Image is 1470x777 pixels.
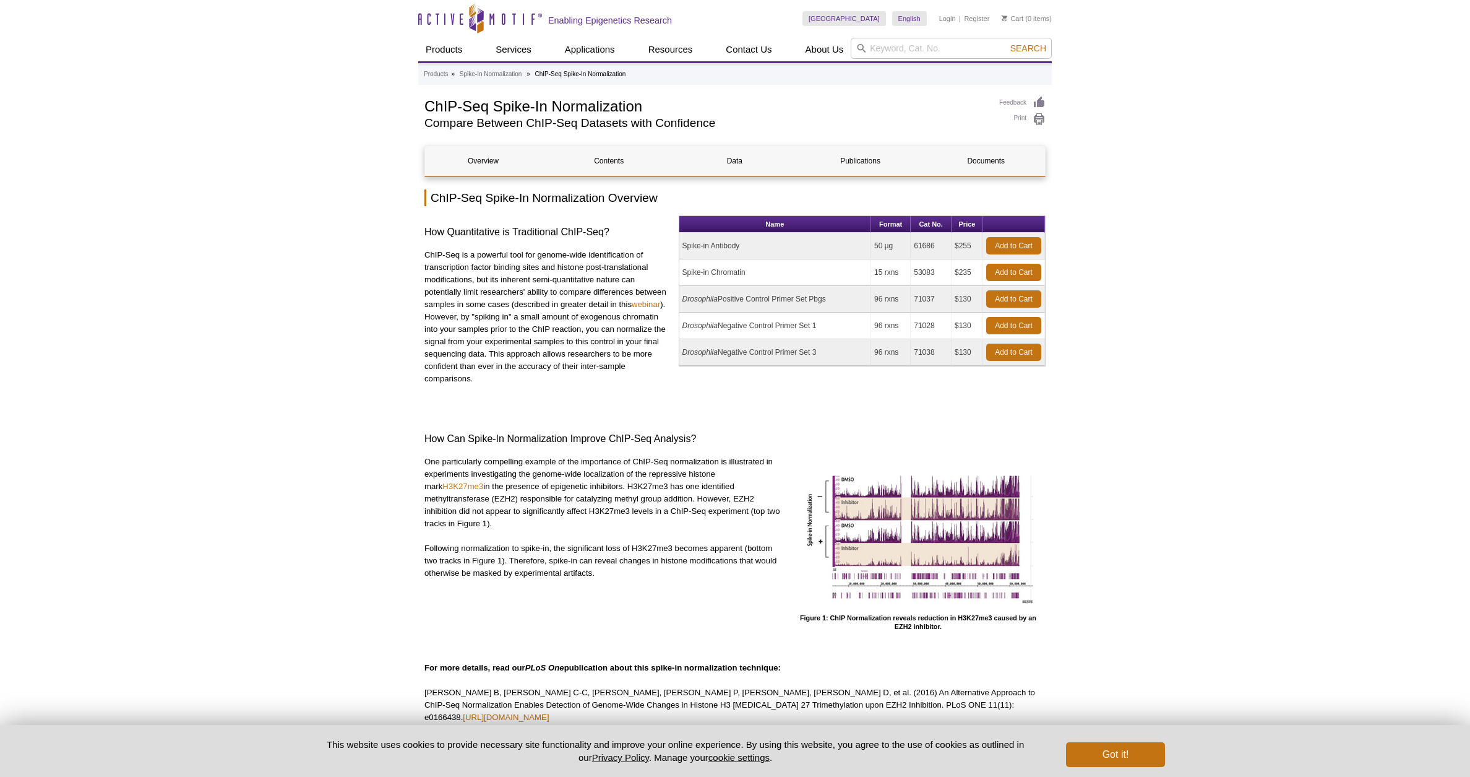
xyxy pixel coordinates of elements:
td: Negative Control Primer Set 1 [679,313,871,339]
td: 96 rxns [871,286,911,313]
button: cookie settings [708,752,770,763]
a: Print [999,113,1046,126]
a: Products [424,69,448,80]
a: [URL][DOMAIN_NAME] [463,713,549,722]
td: 61686 [911,233,952,259]
a: Data [676,146,793,176]
h2: ChIP-Seq Spike-In Normalization Overview [424,189,1046,206]
i: Drosophila [682,321,718,330]
th: Cat No. [911,216,952,233]
a: About Us [798,38,851,61]
a: Add to Cart [986,344,1041,361]
i: Drosophila [682,348,718,357]
p: [PERSON_NAME] B, [PERSON_NAME] C-C, [PERSON_NAME], [PERSON_NAME] P, [PERSON_NAME], [PERSON_NAME] ... [424,687,1046,724]
p: Following normalization to spike-in, the significant loss of H3K27me3 becomes apparent (bottom tw... [424,542,781,579]
a: Contact Us [718,38,779,61]
td: 71037 [911,286,952,313]
a: Add to Cart [986,290,1041,308]
p: This website uses cookies to provide necessary site functionality and improve your online experie... [305,738,1046,764]
h3: How Quantitative is Traditional ChIP-Seq? [424,225,669,240]
a: Contents [551,146,667,176]
a: Feedback [999,96,1046,110]
span: Search [1010,43,1046,53]
a: webinar [632,300,660,309]
p: ChIP-Seq is a powerful tool for genome-wide identification of transcription factor binding sites ... [424,249,669,385]
a: Applications [557,38,622,61]
a: Cart [1002,14,1023,23]
td: $130 [952,339,983,366]
td: $235 [952,259,983,286]
p: One particularly compelling example of the importance of ChIP-Seq normalization is illustrated in... [424,456,781,530]
a: Privacy Policy [592,752,649,763]
a: Add to Cart [986,264,1041,281]
img: ChIP Normalization reveals changes in H3K27me3 levels following treatment with EZH2 inhibitor. [794,456,1042,610]
td: 15 rxns [871,259,911,286]
td: $130 [952,313,983,339]
li: | [959,11,961,26]
a: Documents [928,146,1044,176]
td: 71038 [911,339,952,366]
i: Drosophila [682,295,718,303]
a: [GEOGRAPHIC_DATA] [802,11,886,26]
td: 96 rxns [871,339,911,366]
a: Register [964,14,989,23]
a: Login [939,14,956,23]
button: Got it! [1066,742,1165,767]
a: English [892,11,927,26]
em: PLoS One [525,663,564,672]
h3: How Can Spike-In Normalization Improve ChIP-Seq Analysis? [424,432,1046,446]
a: Overview [425,146,541,176]
a: Add to Cart [986,237,1041,254]
td: Spike-in Antibody [679,233,871,259]
button: Search [1007,43,1050,54]
a: H3K27me3 [442,482,483,491]
td: 53083 [911,259,952,286]
td: Spike-in Chromatin [679,259,871,286]
li: » [451,71,455,77]
td: 71028 [911,313,952,339]
img: Your Cart [1002,15,1007,21]
td: 96 rxns [871,313,911,339]
th: Name [679,216,871,233]
a: Publications [802,146,919,176]
a: Products [418,38,470,61]
a: Services [488,38,539,61]
td: Negative Control Primer Set 3 [679,339,871,366]
li: (0 items) [1002,11,1052,26]
li: » [527,71,530,77]
h4: Figure 1: ChIP Normalization reveals reduction in H3K27me3 caused by an EZH2 inhibitor. [791,614,1046,631]
td: $255 [952,233,983,259]
td: $130 [952,286,983,313]
th: Price [952,216,983,233]
h1: ChIP-Seq Spike-In Normalization [424,96,987,115]
li: ChIP-Seq Spike-In Normalization [535,71,626,77]
strong: For more details, read our publication about this spike-in normalization technique: [424,663,781,672]
h2: Compare Between ChIP-Seq Datasets with Confidence [424,118,987,129]
a: Spike-In Normalization [460,69,522,80]
th: Format [871,216,911,233]
td: 50 µg [871,233,911,259]
td: Positive Control Primer Set Pbgs [679,286,871,313]
a: Add to Cart [986,317,1041,334]
a: Resources [641,38,700,61]
input: Keyword, Cat. No. [851,38,1052,59]
h2: Enabling Epigenetics Research [548,15,672,26]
